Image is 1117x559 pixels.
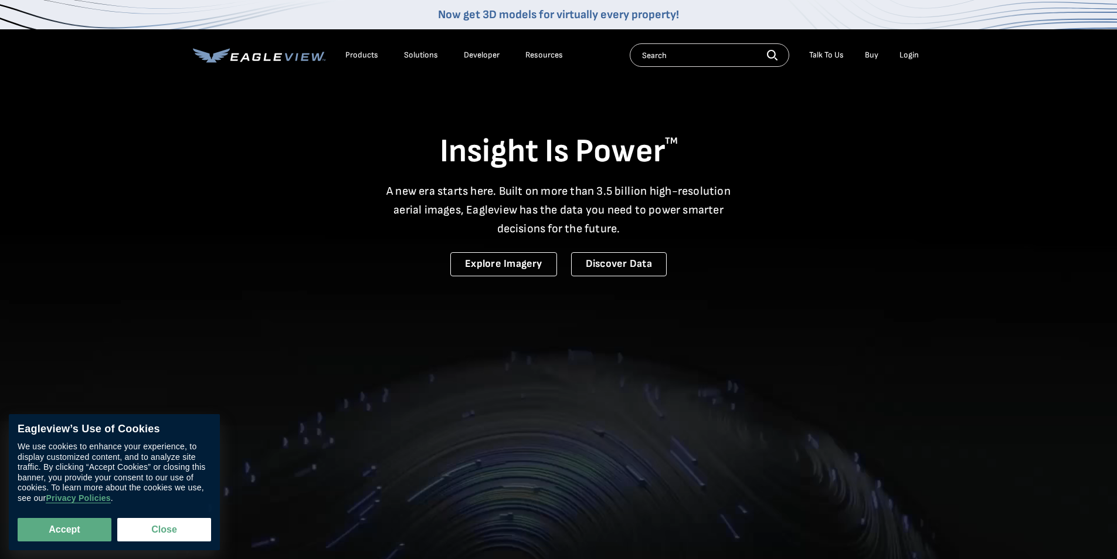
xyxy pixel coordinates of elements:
[404,50,438,60] div: Solutions
[571,252,667,276] a: Discover Data
[525,50,563,60] div: Resources
[18,423,211,436] div: Eagleview’s Use of Cookies
[345,50,378,60] div: Products
[438,8,679,22] a: Now get 3D models for virtually every property!
[665,135,678,147] sup: TM
[899,50,919,60] div: Login
[450,252,557,276] a: Explore Imagery
[193,131,925,172] h1: Insight Is Power
[117,518,211,541] button: Close
[464,50,500,60] a: Developer
[630,43,789,67] input: Search
[865,50,878,60] a: Buy
[18,442,211,503] div: We use cookies to enhance your experience, to display customized content, and to analyze site tra...
[379,182,738,238] p: A new era starts here. Built on more than 3.5 billion high-resolution aerial images, Eagleview ha...
[18,518,111,541] button: Accept
[809,50,844,60] div: Talk To Us
[46,493,110,503] a: Privacy Policies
